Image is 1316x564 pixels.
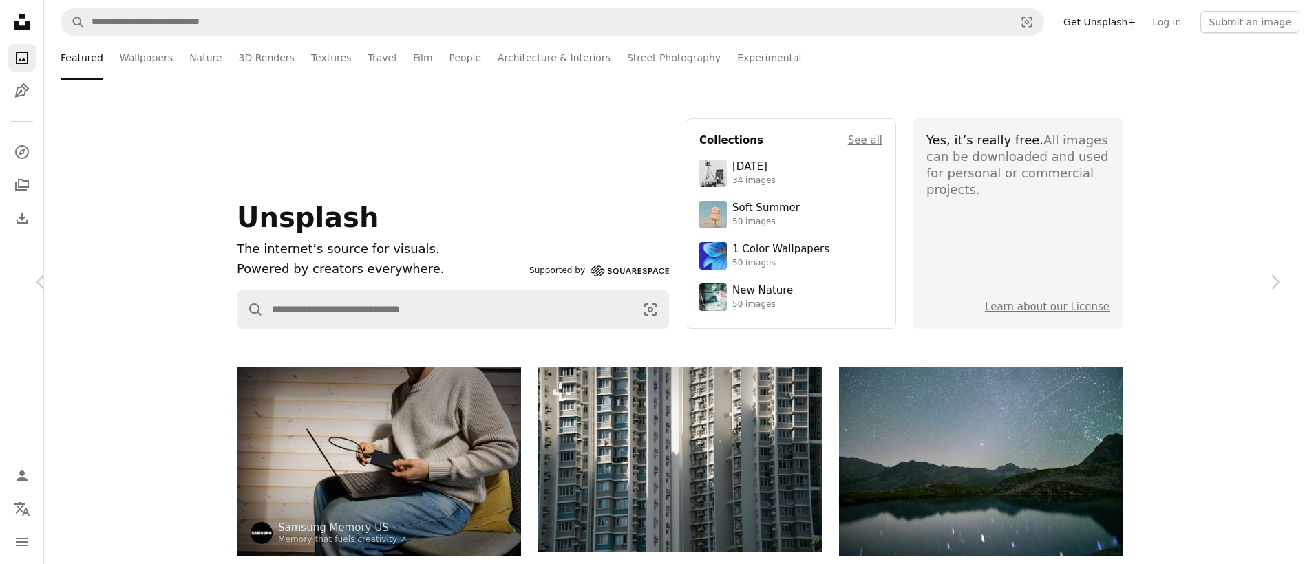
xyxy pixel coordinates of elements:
[8,495,36,523] button: Language
[699,283,882,311] a: New Nature50 images
[120,36,173,80] a: Wallpapers
[278,521,407,534] a: Samsung Memory US
[237,202,379,233] span: Unsplash
[699,160,727,187] img: photo-1682590564399-95f0109652fe
[8,44,36,72] a: Photos
[8,77,36,105] a: Illustrations
[8,171,36,199] a: Collections
[699,242,882,270] a: 1 Color Wallpapers50 images
[1010,9,1043,35] button: Visual search
[926,133,1043,147] span: Yes, it’s really free.
[239,36,295,80] a: 3D Renders
[839,455,1123,468] a: Starry night sky over a calm mountain lake
[848,132,882,149] a: See all
[627,36,721,80] a: Street Photography
[699,201,882,228] a: Soft Summer50 images
[699,201,727,228] img: premium_photo-1749544311043-3a6a0c8d54af
[985,301,1110,313] a: Learn about our License
[8,138,36,166] a: Explore
[839,367,1123,556] img: Starry night sky over a calm mountain lake
[732,175,776,186] div: 34 images
[1200,11,1299,33] button: Submit an image
[732,217,800,228] div: 50 images
[732,160,776,174] div: [DATE]
[61,9,85,35] button: Search Unsplash
[538,367,822,552] img: Tall apartment buildings with many windows and balconies.
[278,534,407,544] a: Memory that fuels creativity ↗
[251,522,273,544] img: Go to Samsung Memory US's profile
[311,36,352,80] a: Textures
[529,263,669,279] a: Supported by
[732,284,793,298] div: New Nature
[237,367,521,556] img: Man connecting external hard drive to laptop
[368,36,396,80] a: Travel
[633,291,668,328] button: Visual search
[699,132,763,149] h4: Collections
[8,528,36,556] button: Menu
[237,291,264,328] button: Search Unsplash
[732,258,829,269] div: 50 images
[926,132,1110,198] div: All images can be downloaded and used for personal or commercial projects.
[699,160,882,187] a: [DATE]34 images
[8,462,36,490] a: Log in / Sign up
[449,36,482,80] a: People
[732,299,793,310] div: 50 images
[737,36,801,80] a: Experimental
[413,36,432,80] a: Film
[498,36,611,80] a: Architecture & Interiors
[699,242,727,270] img: premium_photo-1688045582333-c8b6961773e0
[732,202,800,215] div: Soft Summer
[237,455,521,468] a: Man connecting external hard drive to laptop
[189,36,222,80] a: Nature
[699,283,727,311] img: premium_photo-1755037089989-422ee333aef9
[538,453,822,465] a: Tall apartment buildings with many windows and balconies.
[1055,11,1144,33] a: Get Unsplash+
[237,259,524,279] p: Powered by creators everywhere.
[237,290,669,329] form: Find visuals sitewide
[8,204,36,232] a: Download History
[1233,216,1316,348] a: Next
[61,8,1044,36] form: Find visuals sitewide
[732,243,829,257] div: 1 Color Wallpapers
[237,239,524,259] h1: The internet’s source for visuals.
[1144,11,1189,33] a: Log in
